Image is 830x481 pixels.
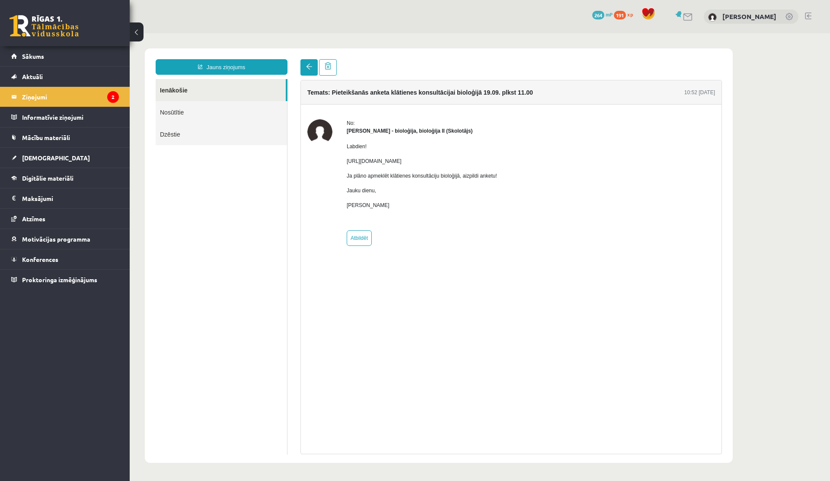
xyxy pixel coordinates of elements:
[217,168,367,176] p: [PERSON_NAME]
[22,87,119,107] legend: Ziņojumi
[26,26,158,41] a: Jauns ziņojums
[606,11,613,18] span: mP
[178,56,403,63] h4: Temats: Pieteikšanās anketa klātienes konsultācijai bioloģijā 19.09. plkst 11.00
[11,229,119,249] a: Motivācijas programma
[22,73,43,80] span: Aktuāli
[22,255,58,263] span: Konferences
[22,215,45,223] span: Atzīmes
[592,11,613,18] a: 264 mP
[11,67,119,86] a: Aktuāli
[708,13,717,22] img: Rebeka Trofimova
[22,276,97,284] span: Proktoringa izmēģinājums
[217,124,367,132] p: [URL][DOMAIN_NAME]
[26,46,156,68] a: Ienākošie
[217,153,367,161] p: Jauku dienu,
[217,197,242,213] a: Atbildēt
[11,148,119,168] a: [DEMOGRAPHIC_DATA]
[627,11,633,18] span: xp
[11,270,119,290] a: Proktoringa izmēģinājums
[614,11,637,18] a: 191 xp
[22,174,73,182] span: Digitālie materiāli
[26,90,157,112] a: Dzēstie
[22,235,90,243] span: Motivācijas programma
[11,209,119,229] a: Atzīmes
[22,154,90,162] span: [DEMOGRAPHIC_DATA]
[11,188,119,208] a: Maksājumi
[722,12,776,21] a: [PERSON_NAME]
[217,109,367,117] p: Labdien!
[22,52,44,60] span: Sākums
[11,87,119,107] a: Ziņojumi2
[22,134,70,141] span: Mācību materiāli
[592,11,604,19] span: 264
[178,86,203,111] img: Elza Saulīte - bioloģija, bioloģija II
[555,55,585,63] div: 10:52 [DATE]
[11,46,119,66] a: Sākums
[22,188,119,208] legend: Maksājumi
[217,86,367,94] div: No:
[11,168,119,188] a: Digitālie materiāli
[217,95,343,101] strong: [PERSON_NAME] - bioloģija, bioloģija II (Skolotājs)
[22,107,119,127] legend: Informatīvie ziņojumi
[614,11,626,19] span: 191
[107,91,119,103] i: 2
[11,107,119,127] a: Informatīvie ziņojumi
[10,15,79,37] a: Rīgas 1. Tālmācības vidusskola
[26,68,157,90] a: Nosūtītie
[11,127,119,147] a: Mācību materiāli
[11,249,119,269] a: Konferences
[217,139,367,147] p: Ja plāno apmeklēt klātienes konsultāciju bioloģijā, aizpildi anketu!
